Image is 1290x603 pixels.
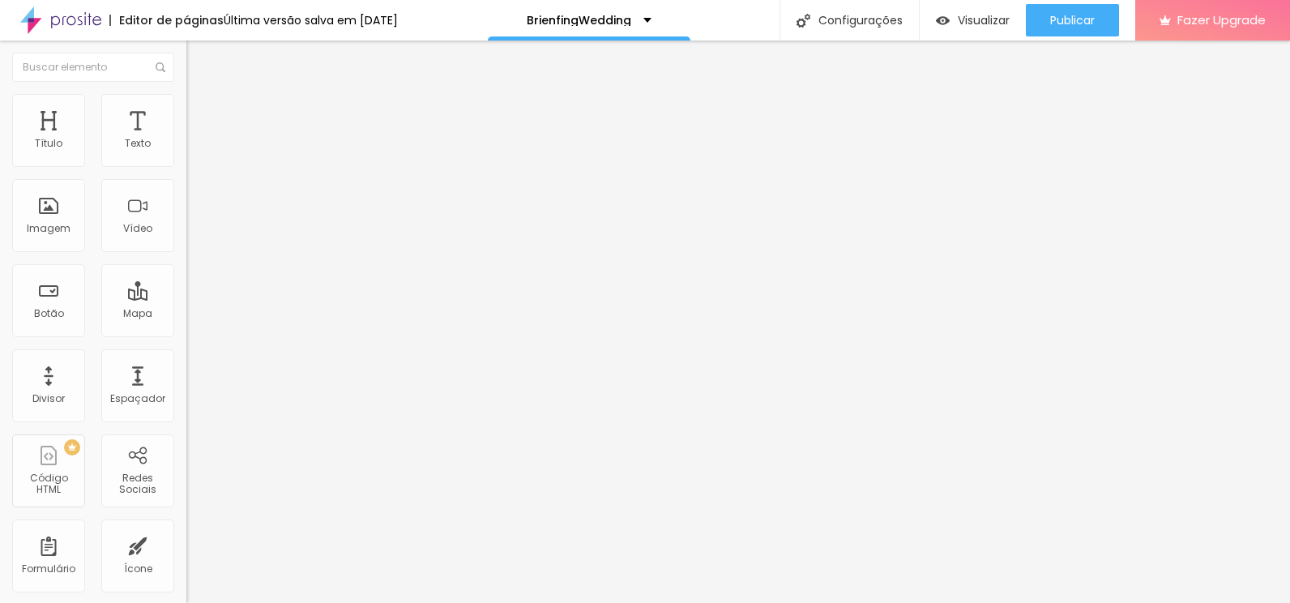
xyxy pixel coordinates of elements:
[110,393,165,404] div: Espaçador
[1177,13,1266,27] span: Fazer Upgrade
[16,473,80,496] div: Código HTML
[12,53,174,82] input: Buscar elemento
[22,563,75,575] div: Formulário
[32,393,65,404] div: Divisor
[27,223,70,234] div: Imagem
[156,62,165,72] img: Icone
[186,41,1290,603] iframe: Editor
[527,15,631,26] p: BrienfingWedding
[1026,4,1119,36] button: Publicar
[958,14,1010,27] span: Visualizar
[109,15,224,26] div: Editor de páginas
[123,308,152,319] div: Mapa
[35,138,62,149] div: Título
[105,473,169,496] div: Redes Sociais
[124,563,152,575] div: Ícone
[797,14,810,28] img: Icone
[123,223,152,234] div: Vídeo
[224,15,398,26] div: Última versão salva em [DATE]
[936,14,950,28] img: view-1.svg
[1050,14,1095,27] span: Publicar
[920,4,1026,36] button: Visualizar
[34,308,64,319] div: Botão
[125,138,151,149] div: Texto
